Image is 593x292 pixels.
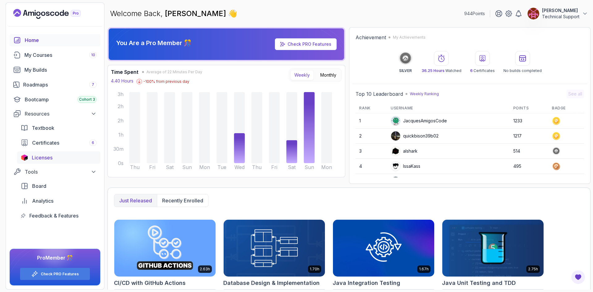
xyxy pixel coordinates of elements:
td: 2 [355,129,387,144]
button: See all [566,90,584,98]
span: Cohort 3 [79,97,95,102]
span: 36.25 Hours [422,68,444,73]
p: Weekly Ranking [410,91,439,96]
img: user profile image [391,146,400,156]
div: Apply5489 [391,176,426,186]
td: 1233 [510,113,548,129]
a: Check PRO Features [275,38,337,50]
tspan: 1h [118,132,124,138]
tspan: Sun [182,164,192,170]
a: Check PRO Features [288,41,331,47]
img: Java Integration Testing card [333,220,434,277]
img: jetbrains icon [21,154,28,161]
span: Analytics [32,197,53,205]
h2: Achievement [355,34,386,41]
button: Check PRO Features [20,268,90,280]
td: 416 [510,174,548,189]
div: Tools [25,168,97,176]
h2: CI/CD with GitHub Actions [114,279,186,287]
span: Average of 22 Minutes Per Day [146,70,202,74]
tspan: Fri [271,164,277,170]
a: builds [10,64,100,76]
button: Resources [10,108,100,119]
p: 4.40 Hours [111,78,133,84]
p: You Are a Pro Member 🎊 [116,39,191,47]
button: Open Feedback Button [571,270,586,285]
td: 495 [510,159,548,174]
td: 514 [510,144,548,159]
span: Textbook [32,124,54,132]
a: home [10,34,100,46]
div: Bootcamp [25,96,97,103]
h2: Java Integration Testing [333,279,400,287]
div: IssaKass [391,161,420,171]
tspan: Thu [252,164,262,170]
p: Welcome Back, [110,9,237,19]
span: 6 [470,68,473,73]
tspan: 2h [118,103,124,109]
a: analytics [17,195,100,207]
div: Home [25,36,97,44]
tspan: Sat [166,164,174,170]
tspan: 2h [118,117,124,124]
tspan: 0s [118,160,124,166]
tspan: 30m [113,146,124,152]
tspan: Mon [199,164,210,170]
span: Licenses [32,154,53,161]
td: 1217 [510,129,548,144]
a: certificates [17,137,100,149]
p: No builds completed [503,68,542,73]
h2: Database Design & Implementation [223,279,320,287]
span: 6 [92,140,94,145]
a: courses [10,49,100,61]
img: user profile image [391,131,400,141]
a: feedback [17,209,100,222]
a: roadmaps [10,78,100,91]
button: Just released [114,194,157,207]
div: My Builds [24,66,97,74]
td: 3 [355,144,387,159]
div: quickbison39b02 [391,131,439,141]
tspan: Sun [305,164,314,170]
div: Resources [25,110,97,117]
tspan: 3h [118,91,124,97]
tspan: Sat [288,164,296,170]
a: Landing page [13,9,95,19]
p: 1.67h [419,267,429,272]
a: licenses [17,151,100,164]
a: textbook [17,122,100,134]
tspan: Mon [321,164,332,170]
td: 4 [355,159,387,174]
a: board [17,180,100,192]
div: alshark [391,146,418,156]
h2: Top 10 Leaderboard [355,90,403,98]
p: My Achievements [393,35,426,40]
p: [PERSON_NAME] [542,7,579,14]
p: 2.75h [528,267,538,272]
span: 👋 [227,7,239,20]
p: Recently enrolled [162,197,203,204]
p: -100 % from previous day [143,79,189,84]
img: user profile image [391,162,400,171]
div: JacquesAmigosCode [391,116,447,126]
button: Tools [10,166,100,177]
th: Badge [548,103,584,113]
p: SILVER [399,68,412,73]
span: Certificates [32,139,59,146]
button: user profile image[PERSON_NAME]Technical Support [527,7,588,20]
tspan: Tue [217,164,226,170]
tspan: Thu [130,164,140,170]
a: Check PRO Features [41,272,79,277]
button: Monthly [316,70,340,80]
tspan: Wed [234,164,245,170]
th: Points [510,103,548,113]
p: Watched [422,68,461,73]
img: user profile image [528,8,539,19]
p: Just released [119,197,152,204]
span: Feedback & Features [29,212,78,219]
td: 1 [355,113,387,129]
span: 10 [91,53,95,57]
img: user profile image [391,177,400,186]
button: Weekly [290,70,314,80]
img: default monster avatar [391,116,400,125]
